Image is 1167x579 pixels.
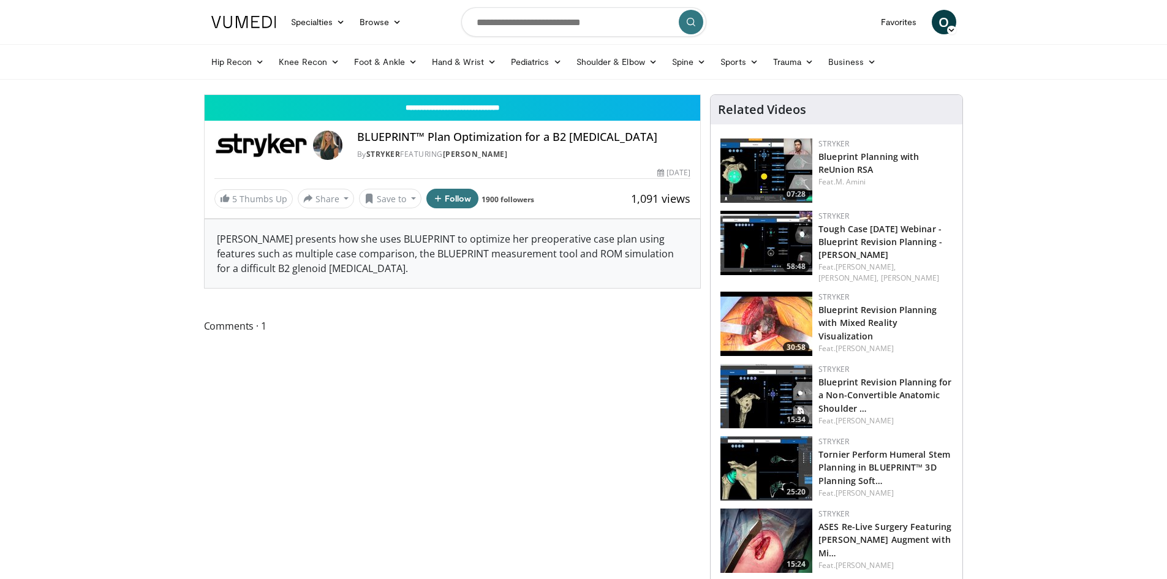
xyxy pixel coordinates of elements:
a: 30:58 [720,292,812,356]
span: 15:34 [783,414,809,425]
a: Blueprint Revision Planning for a Non-Convertible Anatomic Shoulder … [818,376,951,414]
span: 1,091 views [631,191,690,206]
div: Feat. [818,343,953,354]
div: [PERSON_NAME] presents how she uses BLUEPRINT to optimize her preoperative case plan using featur... [205,219,701,288]
a: [PERSON_NAME], [818,273,878,283]
div: [DATE] [657,167,690,178]
a: Stryker [818,211,849,221]
div: Feat. [818,415,953,426]
a: 58:48 [720,211,812,275]
h4: Related Videos [718,102,806,117]
a: ASES Re-Live Surgery Featuring [PERSON_NAME] Augment with Mi… [818,521,951,558]
a: 15:34 [720,364,812,428]
a: [PERSON_NAME] [836,415,894,426]
button: Share [298,189,355,208]
div: Feat. [818,488,953,499]
a: 15:24 [720,509,812,573]
span: Comments 1 [204,318,701,334]
img: 2bd21fb6-1858-4721-ae6a-cc45830e2429.150x105_q85_crop-smart_upscale.jpg [720,211,812,275]
a: [PERSON_NAME], [836,262,896,272]
a: Foot & Ankle [347,50,425,74]
div: Feat. [818,560,953,571]
div: By FEATURING [357,149,690,160]
span: 15:24 [783,559,809,570]
a: [PERSON_NAME] [443,149,508,159]
div: Feat. [818,176,953,187]
span: 5 [232,193,237,205]
a: Browse [352,10,409,34]
img: Stryker [214,131,308,160]
input: Search topics, interventions [461,7,706,37]
a: Sports [713,50,766,74]
a: Tornier Perform Humeral Stem Planning in BLUEPRINT™ 3D Planning Soft… [818,448,950,486]
a: Favorites [874,10,924,34]
a: Blueprint Revision Planning with Mixed Reality Visualization [818,304,937,341]
a: M. Amini [836,176,866,187]
img: b745bf0a-de15-4ef7-a148-80f8a264117e.150x105_q85_crop-smart_upscale.jpg [720,138,812,203]
img: 7a9fc6b3-6c70-445c-a10d-1d90468e6f83.150x105_q85_crop-smart_upscale.jpg [720,436,812,501]
a: Tough Case [DATE] Webinar - Blueprint Revision Planning - [PERSON_NAME] [818,223,942,260]
img: Avatar [313,131,342,160]
img: c9f9ddcf-19ca-47f7-9c53-f7670cb35ac4.150x105_q85_crop-smart_upscale.jpg [720,364,812,428]
a: Stryker [818,509,849,519]
a: Stryker [366,149,401,159]
span: 30:58 [783,342,809,353]
a: Spine [665,50,713,74]
a: Stryker [818,292,849,302]
a: Stryker [818,138,849,149]
img: VuMedi Logo [211,16,276,28]
a: Blueprint Planning with ReUnion RSA [818,151,919,175]
a: [PERSON_NAME] [836,488,894,498]
img: 74764a31-8039-4d8f-a61e-41e3e0716b59.150x105_q85_crop-smart_upscale.jpg [720,292,812,356]
a: Business [821,50,883,74]
a: Stryker [818,436,849,447]
a: Knee Recon [271,50,347,74]
button: Save to [359,189,421,208]
h4: BLUEPRINT™ Plan Optimization for a B2 [MEDICAL_DATA] [357,131,690,144]
a: [PERSON_NAME] [836,343,894,354]
span: 58:48 [783,261,809,272]
span: 07:28 [783,189,809,200]
button: Follow [426,189,479,208]
span: 25:20 [783,486,809,498]
a: Hand & Wrist [425,50,504,74]
a: Pediatrics [504,50,569,74]
a: 07:28 [720,138,812,203]
a: 25:20 [720,436,812,501]
img: 84191c99-b3ff-45a6-aa00-3bf73c9732cb.150x105_q85_crop-smart_upscale.jpg [720,509,812,573]
a: Shoulder & Elbow [569,50,665,74]
a: Trauma [766,50,821,74]
a: 5 Thumbs Up [214,189,293,208]
div: Feat. [818,262,953,284]
a: Hip Recon [204,50,272,74]
a: 1900 followers [482,194,534,205]
a: Specialties [284,10,353,34]
a: [PERSON_NAME] [881,273,939,283]
a: [PERSON_NAME] [836,560,894,570]
a: Stryker [818,364,849,374]
a: O [932,10,956,34]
